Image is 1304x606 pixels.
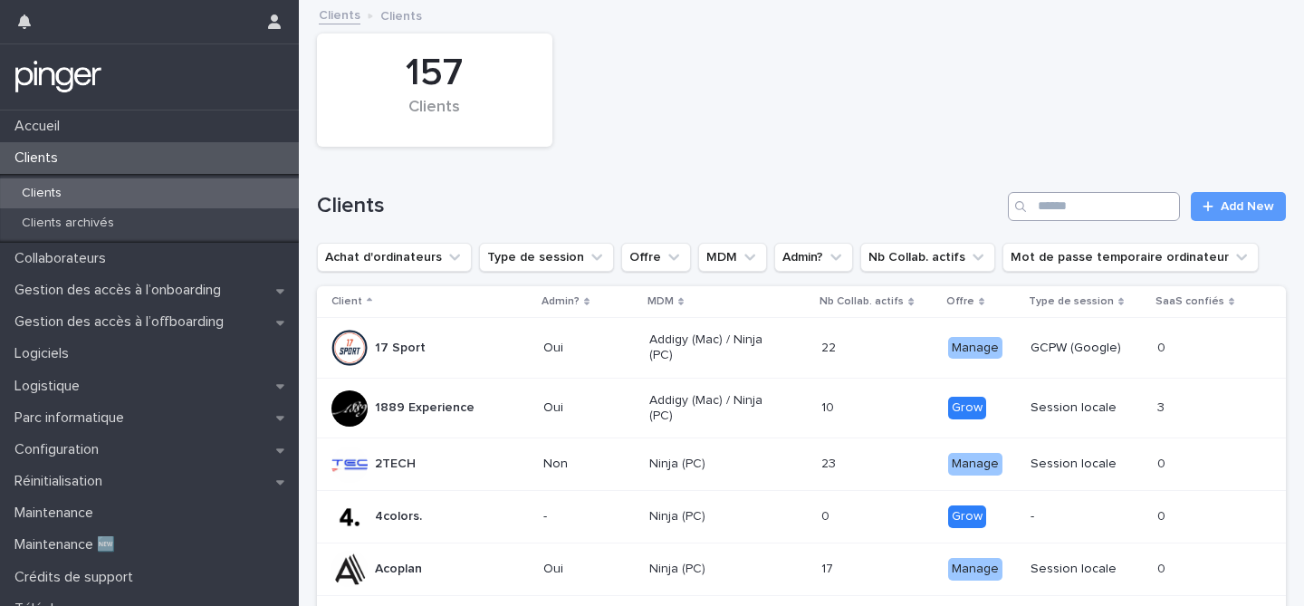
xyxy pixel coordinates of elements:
p: Logiciels [7,345,83,362]
p: MDM [647,292,674,312]
p: Client [331,292,362,312]
p: Session locale [1031,562,1143,577]
p: 23 [821,453,839,472]
p: Collaborateurs [7,250,120,267]
p: Acoplan [375,562,422,577]
tr: 17 SportOuiAddigy (Mac) / Ninja (PC)2222 ManageGCPW (Google)00 [317,318,1286,379]
p: Nb Collab. actifs [820,292,904,312]
p: Clients [380,5,422,24]
p: Parc informatique [7,409,139,427]
div: Clients [348,98,522,136]
span: Add New [1221,200,1274,213]
p: Oui [543,400,635,416]
p: SaaS confiés [1155,292,1224,312]
button: Admin? [774,243,853,272]
p: 0 [1157,505,1169,524]
p: Ninja (PC) [649,509,779,524]
p: Offre [946,292,974,312]
p: Addigy (Mac) / Ninja (PC) [649,332,779,363]
img: mTgBEunGTSyRkCgitkcU [14,59,102,95]
p: Accueil [7,118,74,135]
a: Clients [319,4,360,24]
p: Session locale [1031,400,1143,416]
p: Clients [7,186,76,201]
p: - [543,509,635,524]
p: 10 [821,397,838,416]
div: Manage [948,337,1002,360]
p: Logistique [7,378,94,395]
p: Configuration [7,441,113,458]
button: Type de session [479,243,614,272]
p: Oui [543,341,635,356]
button: Achat d'ordinateurs [317,243,472,272]
p: Admin? [542,292,580,312]
p: 2TECH [375,457,416,472]
p: - [1031,509,1143,524]
tr: AcoplanOuiNinja (PC)1717 ManageSession locale00 [317,543,1286,595]
p: 1889 Experience [375,400,475,416]
p: GCPW (Google) [1031,341,1143,356]
p: Gestion des accès à l’onboarding [7,282,235,299]
p: 0 [821,505,833,524]
div: Grow [948,397,986,419]
div: Grow [948,505,986,528]
tr: 2TECHNonNinja (PC)2323 ManageSession locale00 [317,438,1286,491]
p: Non [543,457,635,472]
p: Ninja (PC) [649,562,779,577]
p: Session locale [1031,457,1143,472]
p: Maintenance [7,505,108,522]
div: 157 [348,51,522,96]
input: Search [1008,192,1180,221]
p: Ninja (PC) [649,457,779,472]
p: Réinitialisation [7,473,117,490]
p: 3 [1157,397,1168,416]
p: Clients [7,149,72,167]
p: Oui [543,562,635,577]
tr: 1889 ExperienceOuiAddigy (Mac) / Ninja (PC)1010 GrowSession locale33 [317,378,1286,438]
tr: 4colors.-Ninja (PC)00 Grow-00 [317,491,1286,543]
a: Add New [1191,192,1286,221]
p: 17 [821,558,837,577]
p: 4colors. [375,509,422,524]
p: Gestion des accès à l’offboarding [7,313,238,331]
p: 22 [821,337,839,356]
p: Crédits de support [7,569,148,586]
p: 0 [1157,558,1169,577]
p: 0 [1157,337,1169,356]
button: Offre [621,243,691,272]
p: Maintenance 🆕 [7,536,129,553]
p: Type de session [1029,292,1114,312]
p: 17 Sport [375,341,426,356]
h1: Clients [317,193,1001,219]
div: Manage [948,558,1002,581]
p: 0 [1157,453,1169,472]
p: Clients archivés [7,216,129,231]
button: Nb Collab. actifs [860,243,995,272]
button: Mot de passe temporaire ordinateur [1002,243,1259,272]
button: MDM [698,243,767,272]
p: Addigy (Mac) / Ninja (PC) [649,393,779,424]
div: Manage [948,453,1002,476]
